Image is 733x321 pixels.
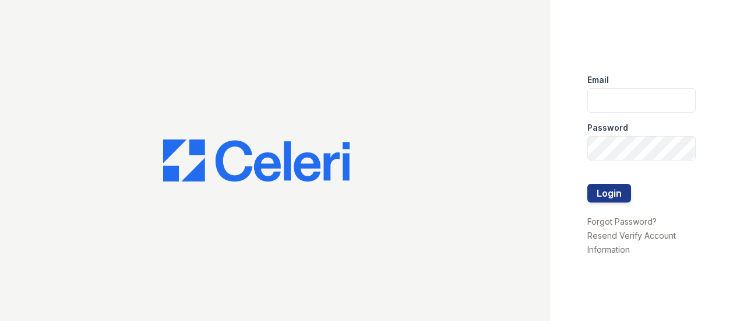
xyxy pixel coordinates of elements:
a: Resend Verify Account Information [587,231,676,254]
img: CE_Logo_Blue-a8612792a0a2168367f1c8372b55b34899dd931a85d93a1a3d3e32e68fde9ad4.png [163,139,350,182]
button: Login [587,184,631,203]
a: Forgot Password? [587,217,657,226]
label: Email [587,74,609,86]
label: Password [587,122,628,134]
